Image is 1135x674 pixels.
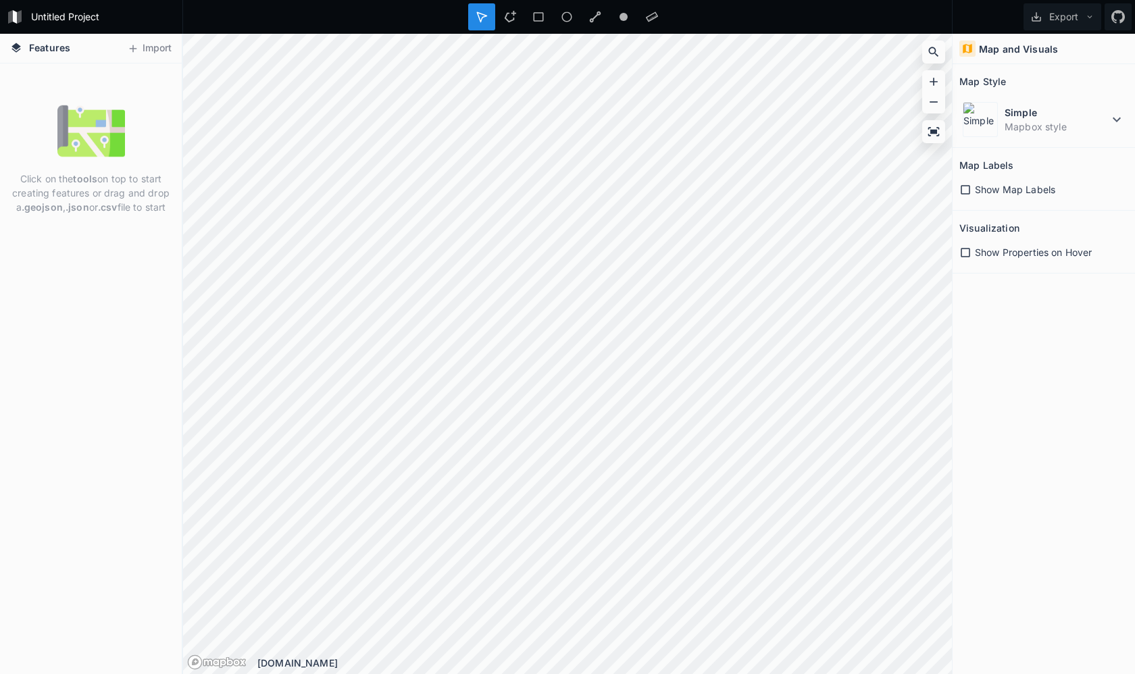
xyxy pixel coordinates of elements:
[66,201,89,213] strong: .json
[73,173,97,184] strong: tools
[979,42,1058,56] h4: Map and Visuals
[975,245,1092,259] span: Show Properties on Hover
[1024,3,1101,30] button: Export
[959,71,1006,92] h2: Map Style
[959,155,1013,176] h2: Map Labels
[959,217,1019,238] h2: Visualization
[257,656,952,670] div: [DOMAIN_NAME]
[120,38,178,59] button: Import
[187,654,247,670] a: Mapbox logo
[1005,120,1109,134] dd: Mapbox style
[29,41,70,55] span: Features
[22,201,63,213] strong: .geojson
[1005,105,1109,120] dt: Simple
[98,201,118,213] strong: .csv
[57,97,125,165] img: empty
[975,182,1055,197] span: Show Map Labels
[10,172,172,214] p: Click on the on top to start creating features or drag and drop a , or file to start
[963,102,998,137] img: Simple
